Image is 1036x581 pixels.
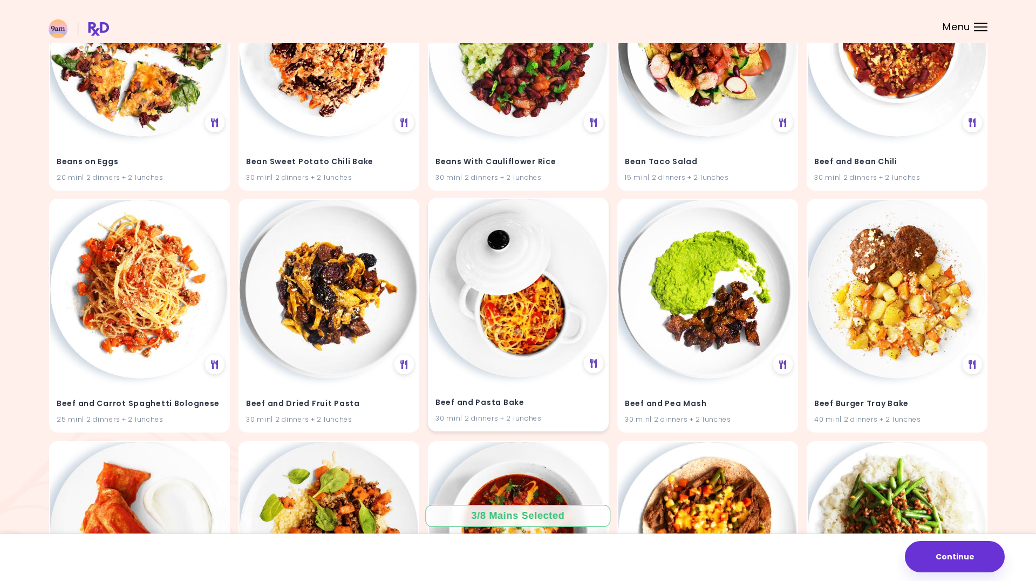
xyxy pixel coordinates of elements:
div: 30 min | 2 dinners + 2 lunches [246,415,412,425]
div: See Meal Plan [394,113,414,132]
h4: Bean Sweet Potato Chili Bake [246,153,412,170]
div: 30 min | 2 dinners + 2 lunches [435,414,601,424]
h4: Beef and Pasta Bake [435,394,601,411]
div: See Meal Plan [584,354,603,373]
h4: Beans With Cauliflower Rice [435,153,601,170]
div: See Meal Plan [963,355,982,374]
div: 20 min | 2 dinners + 2 lunches [57,172,222,183]
div: See Meal Plan [205,355,224,374]
div: 25 min | 2 dinners + 2 lunches [57,415,222,425]
h4: Beef and Carrot Spaghetti Bolognese [57,395,222,413]
h4: Beef and Dried Fruit Pasta [246,395,412,413]
img: RxDiet [49,19,109,38]
div: 30 min | 2 dinners + 2 lunches [814,172,980,183]
div: 30 min | 2 dinners + 2 lunches [435,172,601,183]
div: See Meal Plan [773,355,793,374]
div: See Meal Plan [205,113,224,132]
button: Continue [905,541,1005,572]
h4: Beef Burger Tray Bake [814,395,980,413]
div: 40 min | 2 dinners + 2 lunches [814,415,980,425]
div: See Meal Plan [584,113,603,132]
div: 30 min | 2 dinners + 2 lunches [625,415,790,425]
div: See Meal Plan [773,113,793,132]
div: See Meal Plan [963,113,982,132]
h4: Beef and Pea Mash [625,395,790,413]
h4: Beef and Bean Chili [814,153,980,170]
div: 15 min | 2 dinners + 2 lunches [625,172,790,183]
h4: Bean Taco Salad [625,153,790,170]
span: Menu [943,22,970,32]
div: 30 min | 2 dinners + 2 lunches [246,172,412,183]
div: 3 / 8 Mains Selected [464,509,572,523]
h4: Beans on Eggs [57,153,222,170]
div: See Meal Plan [394,355,414,374]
